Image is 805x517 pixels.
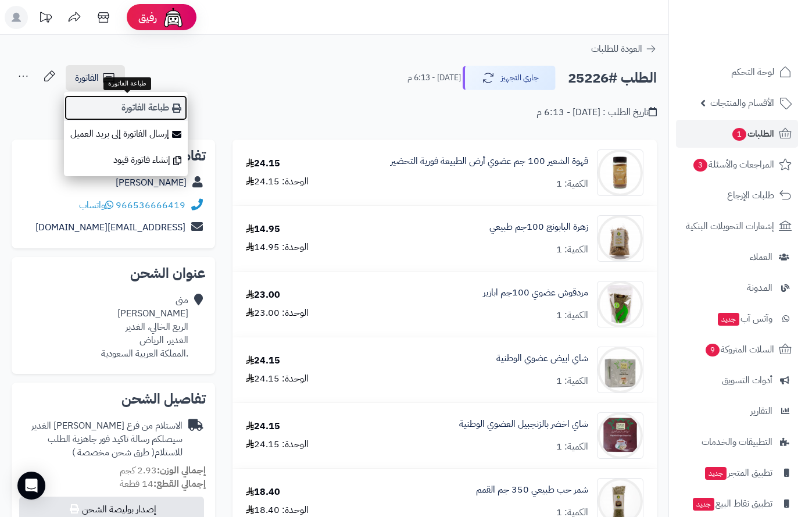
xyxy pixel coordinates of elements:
[246,354,280,368] div: 24.15
[536,106,657,119] div: تاريخ الطلب : [DATE] - 6:13 م
[705,467,727,480] span: جديد
[496,352,588,365] a: شاي ابيض عضوي الوطنية
[157,463,206,477] strong: إجمالي الوزن:
[103,77,151,90] div: طباعة الفاتورة
[598,347,643,393] img: 1672830744-32%20(1)-90x90.jpg
[246,486,280,499] div: 18.40
[246,175,309,188] div: الوحدة: 24.15
[676,366,798,394] a: أدوات التسويق
[463,66,556,90] button: جاري التجهيز
[21,266,206,280] h2: عنوان الشحن
[79,198,113,212] a: واتساب
[72,445,155,459] span: ( طرق شحن مخصصة )
[676,459,798,487] a: تطبيق المتجرجديد
[391,155,588,168] a: قهوة الشعير 100 جم عضوي أرض الطبيعة فورية التحضير
[64,95,188,121] a: طباعة الفاتورة
[35,220,185,234] a: [EMAIL_ADDRESS][DOMAIN_NAME]
[556,177,588,191] div: الكمية: 1
[676,243,798,271] a: العملاء
[116,176,187,190] a: [PERSON_NAME]
[64,121,188,147] a: إرسال الفاتورة إلى بريد العميل
[31,6,60,32] a: تحديثات المنصة
[702,434,772,450] span: التطبيقات والخدمات
[731,64,774,80] span: لوحة التحكم
[692,156,774,173] span: المراجعات والأسئلة
[246,223,280,236] div: 14.95
[676,212,798,240] a: إشعارات التحويلات البنكية
[598,149,643,196] img: 1751659120-%D9%82%D9%87%D9%88%D8%A9%20%D8%A7%D9%84%D8%B4%D8%B9%D9%8A%D8%B1%20%D8%A7%D8%B1%D8%B6%2...
[246,438,309,451] div: الوحدة: 24.15
[556,375,588,388] div: الكمية: 1
[747,280,772,296] span: المدونة
[246,504,309,517] div: الوحدة: 18.40
[556,309,588,322] div: الكمية: 1
[731,126,774,142] span: الطلبات
[693,159,707,172] span: 3
[116,198,185,212] a: 966536666419
[717,311,772,327] span: وآتس آب
[556,243,588,256] div: الكمية: 1
[246,420,280,433] div: 24.15
[246,157,280,170] div: 24.15
[591,42,657,56] a: العودة للطلبات
[732,128,746,141] span: 1
[246,241,309,254] div: الوحدة: 14.95
[718,313,739,326] span: جديد
[407,72,461,84] small: [DATE] - 6:13 م
[120,477,206,491] small: 14 قطعة
[676,336,798,363] a: السلات المتروكة9
[710,95,774,111] span: الأقسام والمنتجات
[75,71,99,85] span: الفاتورة
[704,465,772,481] span: تطبيق المتجر
[246,306,309,320] div: الوحدة: 23.00
[598,215,643,262] img: 1714507738-1951815289-90x90.jpg
[483,286,588,299] a: مردقوش عضوي 100جم ابازير
[692,495,772,512] span: تطبيق نقاط البيع
[21,392,206,406] h2: تفاصيل الشحن
[686,218,774,234] span: إشعارات التحويلات البنكية
[591,42,642,56] span: العودة للطلبات
[676,428,798,456] a: التطبيقات والخدمات
[598,281,643,327] img: 1663879228-Organic-Marjoram-100g-90x90.jpg
[21,149,206,163] h2: تفاصيل العميل
[556,440,588,454] div: الكمية: 1
[693,498,714,511] span: جديد
[21,419,183,459] div: الاستلام من فرع [PERSON_NAME] الغدير سيصلكم رسالة تاكيد فور جاهزية الطلب للاستلام
[676,181,798,209] a: طلبات الإرجاع
[722,372,772,388] span: أدوات التسويق
[676,397,798,425] a: التقارير
[704,341,774,358] span: السلات المتروكة
[676,58,798,86] a: لوحة التحكم
[726,31,794,56] img: logo-2.png
[246,288,280,302] div: 23.00
[459,418,588,431] a: شاي اخضر بالزنجبيل العضوي الوطنية
[598,412,643,459] img: 1665701079-IMG-20221014-WA0000-90x90.jpg
[476,483,588,497] a: شمر حب طبيعي 350 جم القمم
[676,274,798,302] a: المدونة
[727,187,774,204] span: طلبات الإرجاع
[120,463,206,477] small: 2.93 كجم
[66,65,125,91] a: الفاتورة
[750,249,772,265] span: العملاء
[489,220,588,234] a: زهرة البابونج 100جم طبيعي
[706,344,720,356] span: 9
[750,403,772,419] span: التقارير
[246,372,309,386] div: الوحدة: 24.15
[162,6,185,29] img: ai-face.png
[676,305,798,333] a: وآتس آبجديد
[138,10,157,24] span: رفيق
[676,120,798,148] a: الطلبات1
[17,472,45,500] div: Open Intercom Messenger
[64,147,188,173] a: إنشاء فاتورة قيود
[568,66,657,90] h2: الطلب #25226
[101,294,188,360] div: منى [PERSON_NAME] الربع الخالي، الغدير الغدير، الرياض .المملكة العربية السعودية
[153,477,206,491] strong: إجمالي القطع:
[676,151,798,179] a: المراجعات والأسئلة3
